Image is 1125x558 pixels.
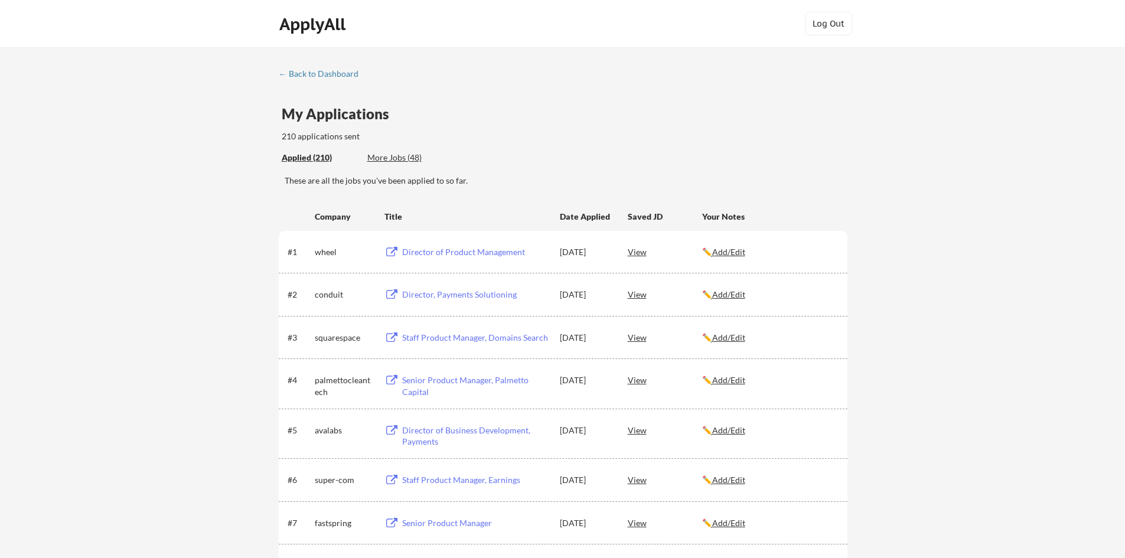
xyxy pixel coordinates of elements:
div: These are job applications we think you'd be a good fit for, but couldn't apply you to automatica... [367,152,454,164]
div: Date Applied [560,211,612,223]
div: Your Notes [702,211,837,223]
div: fastspring [315,517,374,529]
div: ✏️ [702,474,837,486]
div: ✏️ [702,289,837,301]
div: wheel [315,246,374,258]
div: Saved JD [628,205,702,227]
div: [DATE] [560,474,612,486]
u: Add/Edit [712,518,745,528]
div: #2 [288,289,311,301]
div: View [628,283,702,305]
div: More Jobs (48) [367,152,454,164]
div: These are all the jobs you've been applied to so far. [282,152,358,164]
div: Director, Payments Solutioning [402,289,549,301]
div: Staff Product Manager, Earnings [402,474,549,486]
div: View [628,327,702,348]
div: Director of Business Development, Payments [402,425,549,448]
div: [DATE] [560,374,612,386]
div: Applied (210) [282,152,358,164]
div: Senior Product Manager [402,517,549,529]
div: [DATE] [560,425,612,436]
div: squarespace [315,332,374,344]
div: #6 [288,474,311,486]
div: ✏️ [702,425,837,436]
div: ✏️ [702,517,837,529]
u: Add/Edit [712,425,745,435]
button: Log Out [805,12,852,35]
div: ← Back to Dashboard [279,70,367,78]
div: Director of Product Management [402,246,549,258]
div: #7 [288,517,311,529]
div: View [628,369,702,390]
div: [DATE] [560,517,612,529]
div: ✏️ [702,332,837,344]
div: My Applications [282,107,399,121]
div: avalabs [315,425,374,436]
div: ✏️ [702,374,837,386]
div: 210 applications sent [282,130,510,142]
div: #5 [288,425,311,436]
u: Add/Edit [712,247,745,257]
div: #3 [288,332,311,344]
u: Add/Edit [712,332,745,342]
u: Add/Edit [712,375,745,385]
div: These are all the jobs you've been applied to so far. [285,175,847,187]
div: #4 [288,374,311,386]
div: ApplyAll [279,14,349,34]
div: super-com [315,474,374,486]
u: Add/Edit [712,289,745,299]
div: [DATE] [560,246,612,258]
div: Senior Product Manager, Palmetto Capital [402,374,549,397]
div: View [628,512,702,533]
div: Company [315,211,374,223]
div: View [628,241,702,262]
div: conduit [315,289,374,301]
div: [DATE] [560,289,612,301]
div: #1 [288,246,311,258]
div: palmettocleantech [315,374,374,397]
div: Title [384,211,549,223]
div: View [628,419,702,440]
a: ← Back to Dashboard [279,69,367,81]
div: ✏️ [702,246,837,258]
div: Staff Product Manager, Domains Search [402,332,549,344]
u: Add/Edit [712,475,745,485]
div: [DATE] [560,332,612,344]
div: View [628,469,702,490]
